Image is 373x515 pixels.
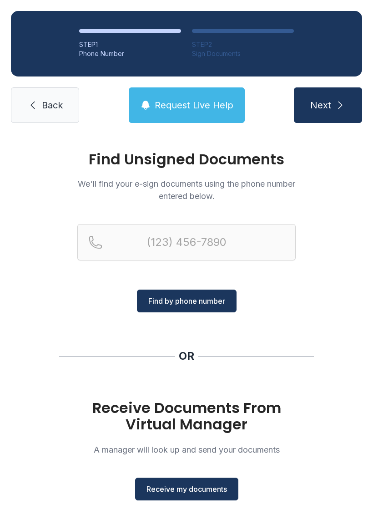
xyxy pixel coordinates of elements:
[79,40,181,49] div: STEP 1
[146,484,227,495] span: Receive my documents
[77,400,296,433] h1: Receive Documents From Virtual Manager
[192,40,294,49] div: STEP 2
[77,178,296,202] p: We'll find your e-sign documents using the phone number entered below.
[179,349,194,363] div: OR
[77,224,296,260] input: Reservation phone number
[310,99,331,112] span: Next
[192,49,294,58] div: Sign Documents
[77,444,296,456] p: A manager will look up and send your documents
[79,49,181,58] div: Phone Number
[77,152,296,167] h1: Find Unsigned Documents
[155,99,233,112] span: Request Live Help
[42,99,63,112] span: Back
[148,296,225,306] span: Find by phone number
